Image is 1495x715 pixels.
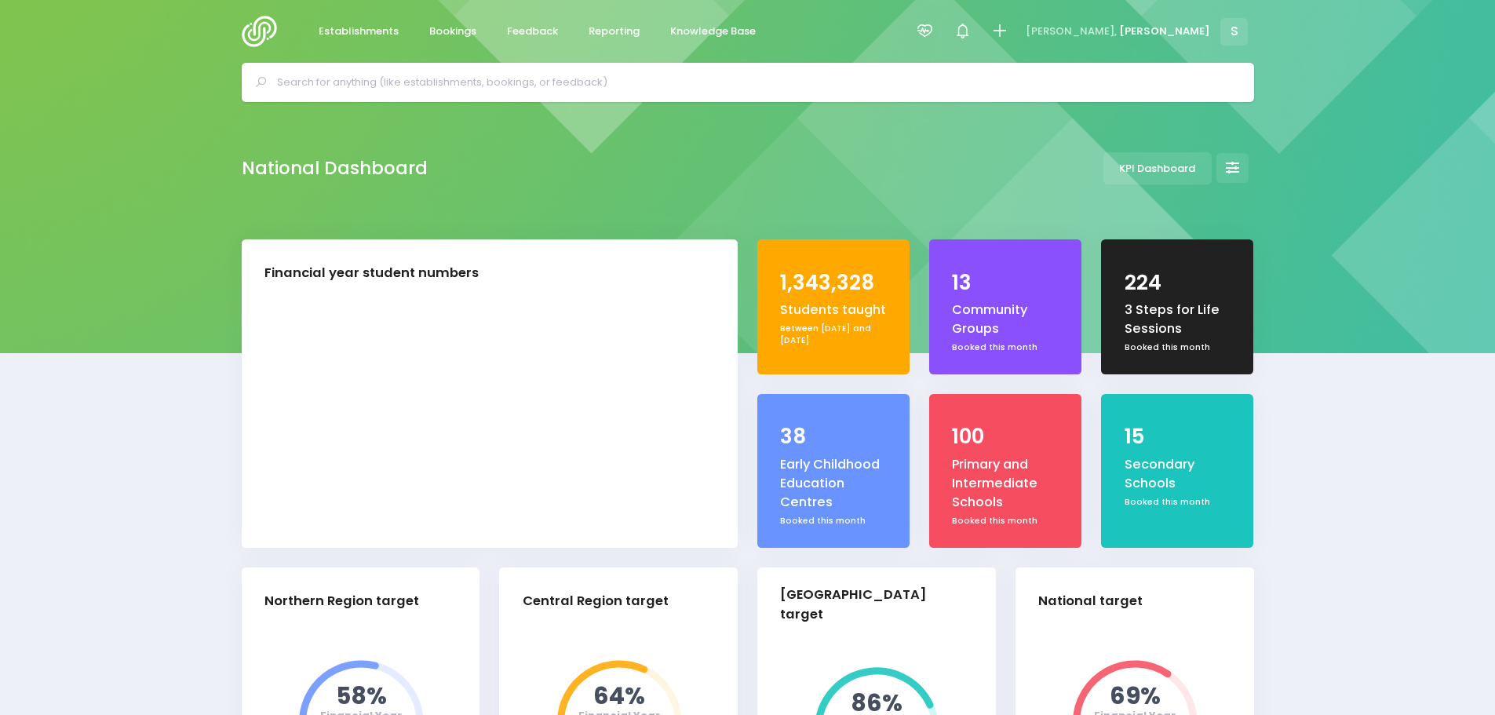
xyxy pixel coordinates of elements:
[780,455,887,513] div: Early Childhood Education Centres
[277,71,1232,94] input: Search for anything (like establishments, bookings, or feedback)
[1125,268,1231,298] div: 224
[1125,455,1231,494] div: Secondary Schools
[589,24,640,39] span: Reporting
[952,341,1059,354] div: Booked this month
[780,585,960,625] div: [GEOGRAPHIC_DATA] target
[658,16,769,47] a: Knowledge Base
[952,455,1059,513] div: Primary and Intermediate Schools
[1125,341,1231,354] div: Booked this month
[780,515,887,527] div: Booked this month
[780,301,887,319] div: Students taught
[952,268,1059,298] div: 13
[1125,421,1231,452] div: 15
[429,24,476,39] span: Bookings
[1103,152,1212,184] a: KPI Dashboard
[417,16,490,47] a: Bookings
[780,268,887,298] div: 1,343,328
[242,158,428,179] h2: National Dashboard
[264,264,479,283] div: Financial year student numbers
[1119,24,1210,39] span: [PERSON_NAME]
[952,301,1059,339] div: Community Groups
[576,16,653,47] a: Reporting
[242,16,286,47] img: Logo
[1125,496,1231,509] div: Booked this month
[507,24,558,39] span: Feedback
[1038,592,1143,611] div: National target
[319,24,399,39] span: Establishments
[780,323,887,347] div: Between [DATE] and [DATE]
[1220,18,1248,46] span: S
[670,24,756,39] span: Knowledge Base
[952,515,1059,527] div: Booked this month
[523,592,669,611] div: Central Region target
[780,421,887,452] div: 38
[306,16,412,47] a: Establishments
[264,592,419,611] div: Northern Region target
[1026,24,1117,39] span: [PERSON_NAME],
[1125,301,1231,339] div: 3 Steps for Life Sessions
[494,16,571,47] a: Feedback
[952,421,1059,452] div: 100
